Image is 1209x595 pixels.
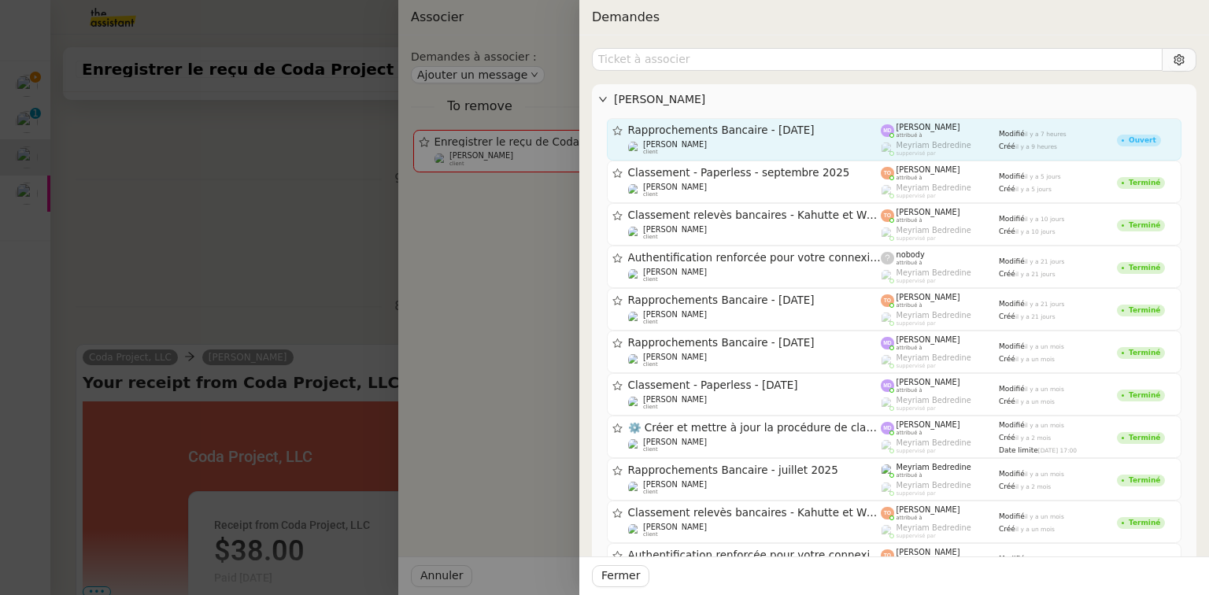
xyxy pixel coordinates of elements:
[897,260,922,266] span: attribué à
[897,405,936,412] span: suppervisé par
[897,396,971,405] span: Meyriam Bedredine
[592,565,649,587] button: Fermer
[643,276,658,283] span: client
[897,132,922,139] span: attribué à
[1129,477,1160,484] div: Terminé
[628,183,882,198] app-user-detailed-label: client
[1015,356,1055,363] span: il y a un mois
[897,481,971,490] span: Meyriam Bedredine
[897,448,936,454] span: suppervisé par
[643,361,658,368] span: client
[897,533,936,539] span: suppervisé par
[999,130,1025,138] span: Modifié
[897,141,971,150] span: Meyriam Bedredine
[881,439,894,453] img: users%2FaellJyylmXSg4jqeVbanehhyYJm1%2Favatar%2Fprofile-pic%20(4).png
[628,438,641,452] img: users%2FEJPpscVToRMPJlyoRFUBjAA9eTy1%2Favatar%2F9e06dc73-415a-4367-bfb1-024442b6f19c
[628,125,882,136] span: Rapprochements Bancaire - [DATE]
[881,337,894,350] img: svg
[643,310,707,319] span: [PERSON_NAME]
[897,345,922,351] span: attribué à
[643,149,658,155] span: client
[897,165,960,174] span: [PERSON_NAME]
[897,250,925,259] span: nobody
[1129,222,1160,229] div: Terminé
[1129,392,1160,399] div: Terminé
[628,423,882,434] span: ⚙️ Créer et mettre à jour la procédure de classement
[897,217,922,224] span: attribué à
[897,311,971,320] span: Meyriam Bedredine
[881,378,999,394] app-user-label: attribué à
[592,9,660,24] span: Demandes
[1015,186,1052,193] span: il y a 5 jours
[999,312,1015,320] span: Créé
[881,524,894,538] img: users%2FaellJyylmXSg4jqeVbanehhyYJm1%2Favatar%2Fprofile-pic%20(4).png
[1025,173,1061,180] span: il y a 5 jours
[897,523,971,532] span: Meyriam Bedredine
[1015,143,1057,150] span: il y a 9 heures
[628,140,882,156] app-user-detailed-label: client
[897,463,971,471] span: Meyriam Bedredine
[643,531,658,538] span: client
[881,353,999,369] app-user-label: suppervisé par
[897,123,960,131] span: [PERSON_NAME]
[881,183,999,199] app-user-label: suppervisé par
[1025,513,1064,520] span: il y a un mois
[1015,434,1051,442] span: il y a 2 mois
[881,335,999,351] app-user-label: attribué à
[881,294,894,308] img: svg
[999,434,1015,442] span: Créé
[628,295,882,306] span: Rapprochements Bancaire - [DATE]
[999,142,1015,150] span: Créé
[881,250,999,266] app-user-label: attribué à
[643,191,658,198] span: client
[897,548,960,556] span: [PERSON_NAME]
[1025,301,1065,308] span: il y a 21 jours
[628,353,641,367] img: users%2FEJPpscVToRMPJlyoRFUBjAA9eTy1%2Favatar%2F9e06dc73-415a-4367-bfb1-024442b6f19c
[628,253,882,264] span: Authentification renforcée pour votre connexion Pennylane
[897,235,936,242] span: suppervisé par
[1015,228,1056,235] span: il y a 10 jours
[592,84,1196,115] div: [PERSON_NAME]
[628,225,882,241] app-user-detailed-label: client
[881,269,894,283] img: users%2FaellJyylmXSg4jqeVbanehhyYJm1%2Favatar%2Fprofile-pic%20(4).png
[897,320,936,327] span: suppervisé par
[999,185,1015,193] span: Créé
[999,446,1038,454] span: Date limite
[1015,398,1055,405] span: il y a un mois
[643,225,707,234] span: [PERSON_NAME]
[1025,386,1064,393] span: il y a un mois
[897,335,960,344] span: [PERSON_NAME]
[628,226,641,239] img: users%2FEJPpscVToRMPJlyoRFUBjAA9eTy1%2Favatar%2F9e06dc73-415a-4367-bfb1-024442b6f19c
[999,172,1025,180] span: Modifié
[628,183,641,197] img: users%2FEJPpscVToRMPJlyoRFUBjAA9eTy1%2Favatar%2F9e06dc73-415a-4367-bfb1-024442b6f19c
[897,175,922,181] span: attribué à
[601,567,640,585] span: Fermer
[628,353,882,368] app-user-detailed-label: client
[881,142,894,155] img: users%2FaellJyylmXSg4jqeVbanehhyYJm1%2Favatar%2Fprofile-pic%20(4).png
[614,91,1190,109] span: [PERSON_NAME]
[897,387,922,394] span: attribué à
[999,227,1015,235] span: Créé
[643,395,707,404] span: [PERSON_NAME]
[628,380,882,391] span: Classement - Paperless - [DATE]
[643,489,658,495] span: client
[1129,519,1160,527] div: Terminé
[897,490,936,497] span: suppervisé par
[881,293,999,309] app-user-label: attribué à
[881,123,999,139] app-user-label: attribué à
[881,184,894,198] img: users%2FaellJyylmXSg4jqeVbanehhyYJm1%2Favatar%2Fprofile-pic%20(4).png
[999,355,1015,363] span: Créé
[1025,422,1064,429] span: il y a un mois
[999,482,1015,490] span: Créé
[628,395,882,411] app-user-detailed-label: client
[628,141,641,154] img: users%2FEJPpscVToRMPJlyoRFUBjAA9eTy1%2Favatar%2F9e06dc73-415a-4367-bfb1-024442b6f19c
[1038,447,1077,454] span: [DATE] 17:00
[881,397,894,410] img: users%2FaellJyylmXSg4jqeVbanehhyYJm1%2Favatar%2Fprofile-pic%20(4).png
[897,515,922,521] span: attribué à
[999,421,1025,429] span: Modifié
[999,385,1025,393] span: Modifié
[881,354,894,368] img: users%2FaellJyylmXSg4jqeVbanehhyYJm1%2Favatar%2Fprofile-pic%20(4).png
[643,446,658,453] span: client
[881,141,999,157] app-user-label: suppervisé par
[628,168,882,179] span: Classement - Paperless - septembre 2025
